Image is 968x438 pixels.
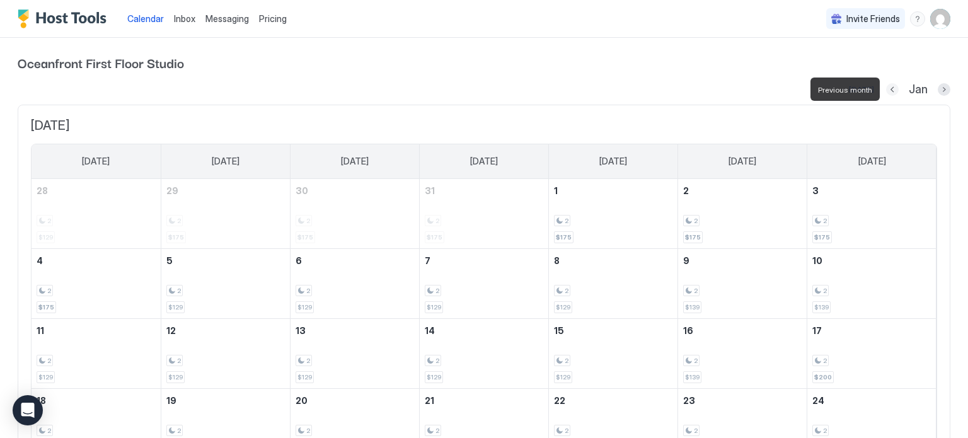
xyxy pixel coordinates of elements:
[32,389,161,412] a: January 18, 2026
[161,179,290,249] td: December 29, 2025
[419,179,548,249] td: December 31, 2025
[858,156,886,167] span: [DATE]
[291,389,419,412] a: January 20, 2026
[425,325,435,336] span: 14
[565,287,568,295] span: 2
[685,373,700,381] span: $139
[458,144,510,178] a: Wednesday
[812,395,824,406] span: 24
[199,144,252,178] a: Monday
[565,357,568,365] span: 2
[420,249,548,272] a: January 7, 2026
[716,144,769,178] a: Friday
[38,373,53,381] span: $129
[420,389,548,412] a: January 21, 2026
[306,357,310,365] span: 2
[306,287,310,295] span: 2
[174,12,195,25] a: Inbox
[683,185,689,196] span: 2
[678,179,807,249] td: January 2, 2026
[549,248,678,318] td: January 8, 2026
[938,83,950,96] button: Next month
[177,427,181,435] span: 2
[290,179,419,249] td: December 30, 2025
[930,9,950,29] div: User profile
[166,325,176,336] span: 12
[166,185,178,196] span: 29
[161,389,290,412] a: January 19, 2026
[174,13,195,24] span: Inbox
[32,248,161,318] td: January 4, 2026
[435,427,439,435] span: 2
[886,83,899,96] button: Previous month
[32,179,161,202] a: December 28, 2025
[554,325,564,336] span: 15
[297,303,312,311] span: $129
[31,118,937,134] span: [DATE]
[846,13,900,25] span: Invite Friends
[812,325,822,336] span: 17
[37,255,43,266] span: 4
[212,156,239,167] span: [DATE]
[205,12,249,25] a: Messaging
[587,144,640,178] a: Thursday
[549,389,677,412] a: January 22, 2026
[554,255,560,266] span: 8
[425,255,430,266] span: 7
[678,179,807,202] a: January 2, 2026
[166,255,173,266] span: 5
[296,185,308,196] span: 30
[685,233,701,241] span: $175
[556,303,570,311] span: $129
[678,318,807,388] td: January 16, 2026
[807,248,936,318] td: January 10, 2026
[678,319,807,342] a: January 16, 2026
[161,248,290,318] td: January 5, 2026
[291,249,419,272] a: January 6, 2026
[807,249,936,272] a: January 10, 2026
[47,287,51,295] span: 2
[812,255,822,266] span: 10
[823,357,827,365] span: 2
[599,156,627,167] span: [DATE]
[291,179,419,202] a: December 30, 2025
[32,319,161,342] a: January 11, 2026
[32,318,161,388] td: January 11, 2026
[694,427,698,435] span: 2
[556,373,570,381] span: $129
[807,179,936,202] a: January 3, 2026
[297,373,312,381] span: $129
[425,185,435,196] span: 31
[168,373,183,381] span: $129
[82,156,110,167] span: [DATE]
[177,287,181,295] span: 2
[425,395,434,406] span: 21
[290,248,419,318] td: January 6, 2026
[694,357,698,365] span: 2
[729,156,756,167] span: [DATE]
[814,303,829,311] span: $139
[306,427,310,435] span: 2
[168,303,183,311] span: $129
[166,395,176,406] span: 19
[846,144,899,178] a: Saturday
[296,395,308,406] span: 20
[32,179,161,249] td: December 28, 2025
[807,179,936,249] td: January 3, 2026
[554,185,558,196] span: 1
[259,13,287,25] span: Pricing
[18,9,112,28] a: Host Tools Logo
[549,179,677,202] a: January 1, 2026
[807,389,936,412] a: January 24, 2026
[685,303,700,311] span: $139
[205,13,249,24] span: Messaging
[419,248,548,318] td: January 7, 2026
[910,11,925,26] div: menu
[296,325,306,336] span: 13
[427,373,441,381] span: $129
[818,85,872,95] span: Previous month
[37,325,44,336] span: 11
[694,217,698,225] span: 2
[420,319,548,342] a: January 14, 2026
